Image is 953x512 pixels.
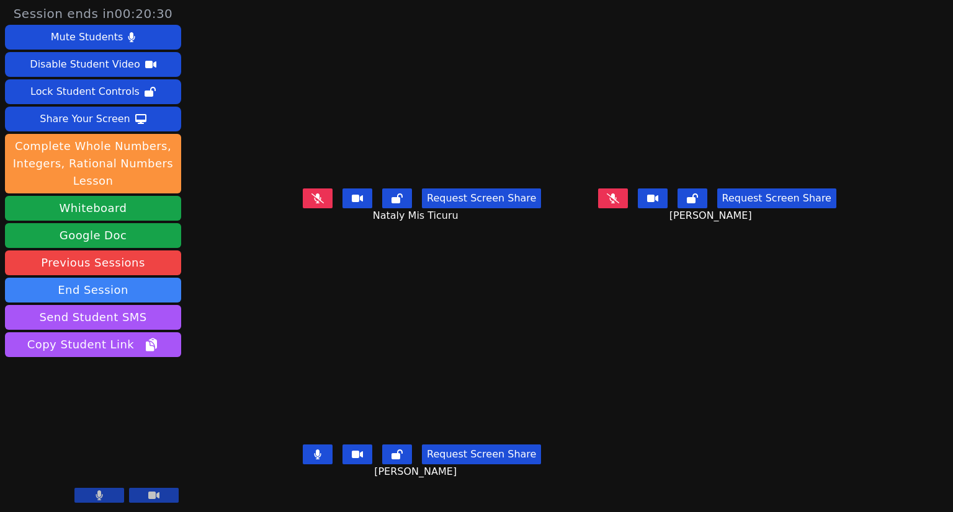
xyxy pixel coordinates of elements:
[374,464,460,479] span: [PERSON_NAME]
[51,27,123,47] div: Mute Students
[30,55,140,74] div: Disable Student Video
[5,52,181,77] button: Disable Student Video
[14,5,173,22] span: Session ends in
[30,82,140,102] div: Lock Student Controls
[5,250,181,275] a: Previous Sessions
[27,336,159,353] span: Copy Student Link
[717,188,836,208] button: Request Screen Share
[5,25,181,50] button: Mute Students
[40,109,130,129] div: Share Your Screen
[669,208,755,223] span: [PERSON_NAME]
[5,332,181,357] button: Copy Student Link
[5,196,181,221] button: Whiteboard
[5,79,181,104] button: Lock Student Controls
[115,6,173,21] time: 00:20:30
[5,305,181,330] button: Send Student SMS
[373,208,462,223] span: Nataly Mis Ticuru
[422,444,541,464] button: Request Screen Share
[5,107,181,131] button: Share Your Screen
[5,278,181,302] button: End Session
[422,188,541,208] button: Request Screen Share
[5,134,181,193] button: Complete Whole Numbers, Integers, Rational Numbers Lesson
[5,223,181,248] a: Google Doc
